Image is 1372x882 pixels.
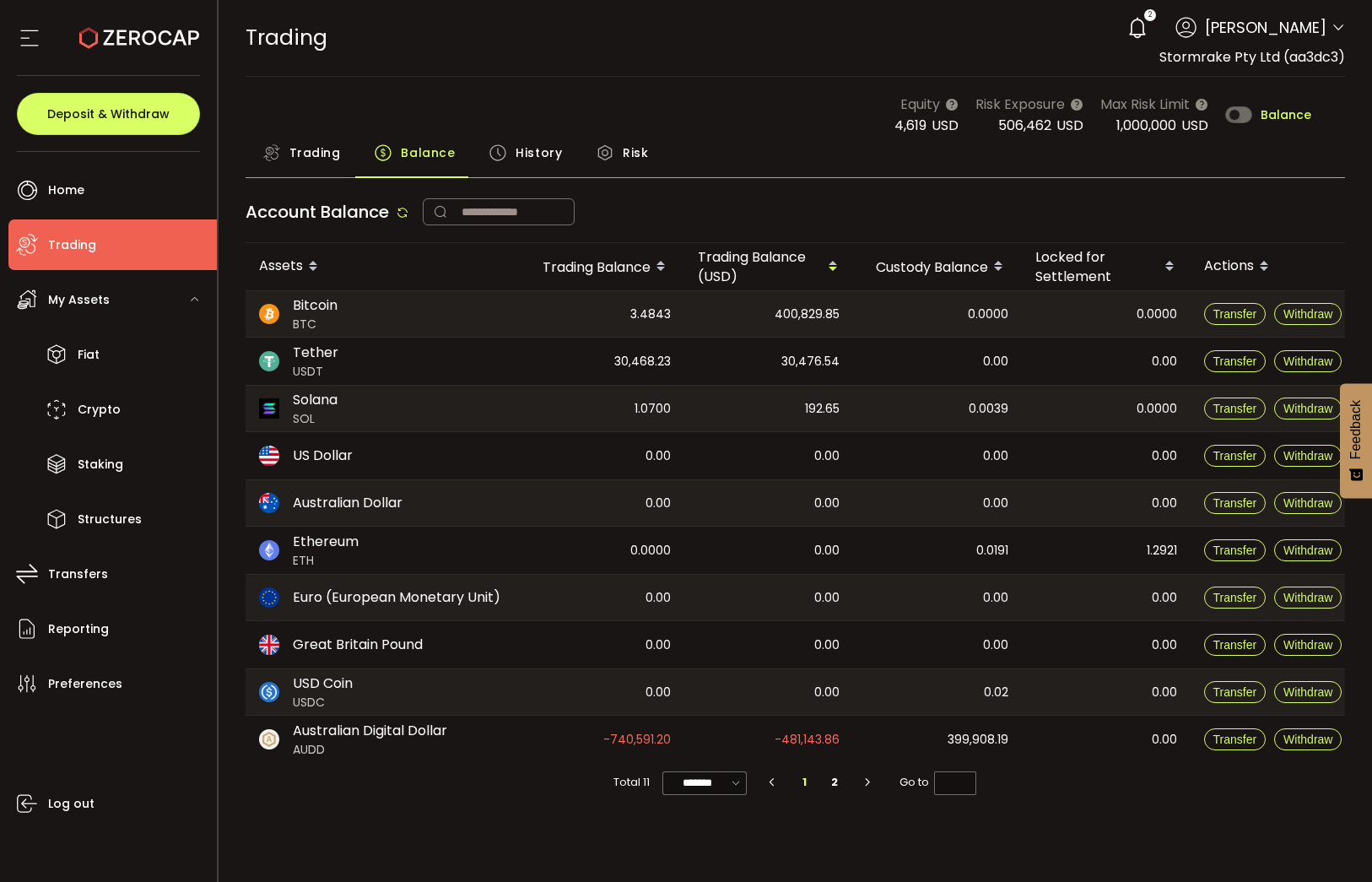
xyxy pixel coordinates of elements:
span: Withdraw [1283,638,1332,652]
span: Balance [401,136,455,170]
span: Equity [900,94,940,115]
button: Withdraw [1274,398,1342,419]
span: Transfer [1213,733,1257,746]
span: Withdraw [1283,591,1332,604]
button: Feedback - Show survey [1340,383,1372,498]
span: SOL [293,410,338,428]
span: 0.00 [814,636,840,655]
span: 0.0000 [1137,399,1177,419]
span: Max Risk Limit [1100,94,1190,115]
button: Transfer [1204,492,1267,514]
img: usd_portfolio.svg [259,446,279,466]
span: Log out [48,792,95,816]
button: Withdraw [1274,681,1342,703]
span: USD [1181,116,1208,135]
button: Transfer [1204,303,1267,325]
span: Great Britain Pound [293,635,423,655]
span: Transfer [1213,591,1257,604]
span: Reporting [48,617,109,641]
span: Transfer [1213,402,1257,415]
span: Risk Exposure [975,94,1065,115]
span: Withdraw [1283,449,1332,463]
button: Transfer [1204,398,1267,419]
span: 0.00 [983,352,1008,371]
span: Tether [293,343,338,363]
span: AUDD [293,741,447,759]
span: ETH [293,552,359,570]
button: Withdraw [1274,728,1342,750]
span: 0.0000 [630,541,671,560]
span: US Dollar [293,446,353,466]
span: 0.00 [1152,588,1177,608]
span: Trading [289,136,341,170]
span: 0.00 [645,446,671,466]
button: Transfer [1204,587,1267,609]
span: 192.65 [805,399,840,419]
span: 0.02 [984,683,1008,702]
iframe: Chat Widget [1288,801,1372,882]
button: Withdraw [1274,539,1342,561]
span: Trading [246,23,327,52]
span: 506,462 [998,116,1051,135]
button: Withdraw [1274,492,1342,514]
span: Home [48,178,84,203]
span: Withdraw [1283,354,1332,368]
img: aud_portfolio.svg [259,493,279,513]
span: 400,829.85 [775,305,840,324]
span: 0.00 [814,541,840,560]
span: 30,468.23 [614,352,671,371]
div: Custody Balance [853,252,1022,281]
span: 0.00 [645,494,671,513]
span: Balance [1261,109,1311,121]
span: Transfers [48,562,108,587]
div: Assets [246,252,516,281]
img: gbp_portfolio.svg [259,635,279,655]
span: 1.0700 [635,399,671,419]
span: 0.00 [645,588,671,608]
span: -481,143.86 [775,730,840,749]
button: Withdraw [1274,587,1342,609]
span: Australian Digital Dollar [293,721,447,741]
span: Transfer [1213,544,1257,557]
span: Withdraw [1283,496,1332,510]
button: Withdraw [1274,445,1342,467]
span: History [516,136,562,170]
img: zuPXiwguUFiBOIQyqLOiXsnnNitlx7q4LCwEbLHADjIpTka+Lip0HH8D0VTrd02z+wEAAAAASUVORK5CYII= [259,729,279,749]
img: eur_portfolio.svg [259,587,279,608]
span: 0.00 [983,494,1008,513]
span: BTC [293,316,338,333]
div: Locked for Settlement [1022,247,1191,286]
span: USD Coin [293,674,353,694]
span: 0.00 [1152,494,1177,513]
span: 0.00 [645,636,671,655]
button: Withdraw [1274,634,1342,656]
button: Transfer [1204,445,1267,467]
button: Transfer [1204,728,1267,750]
span: 0.00 [814,683,840,702]
span: Trading [48,233,96,257]
div: Trading Balance [516,252,684,281]
span: Go to [899,771,976,794]
img: sol_portfolio.png [259,398,279,419]
span: 1,000,000 [1116,116,1176,135]
span: USD [1056,116,1083,135]
span: Withdraw [1283,402,1332,415]
span: Staking [78,452,123,477]
span: Risk [623,136,648,170]
span: Preferences [48,672,122,696]
span: 0.0000 [1137,305,1177,324]
button: Transfer [1204,539,1267,561]
span: Bitcoin [293,295,338,316]
span: -740,591.20 [603,730,671,749]
img: usdt_portfolio.svg [259,351,279,371]
span: Withdraw [1283,733,1332,746]
span: 0.0191 [976,541,1008,560]
button: Transfer [1204,350,1267,372]
button: Withdraw [1274,350,1342,372]
span: [PERSON_NAME] [1205,16,1326,39]
span: USDT [293,363,338,381]
span: Transfer [1213,307,1257,321]
span: 0.00 [1152,730,1177,749]
span: 0.00 [645,683,671,702]
button: Transfer [1204,634,1267,656]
